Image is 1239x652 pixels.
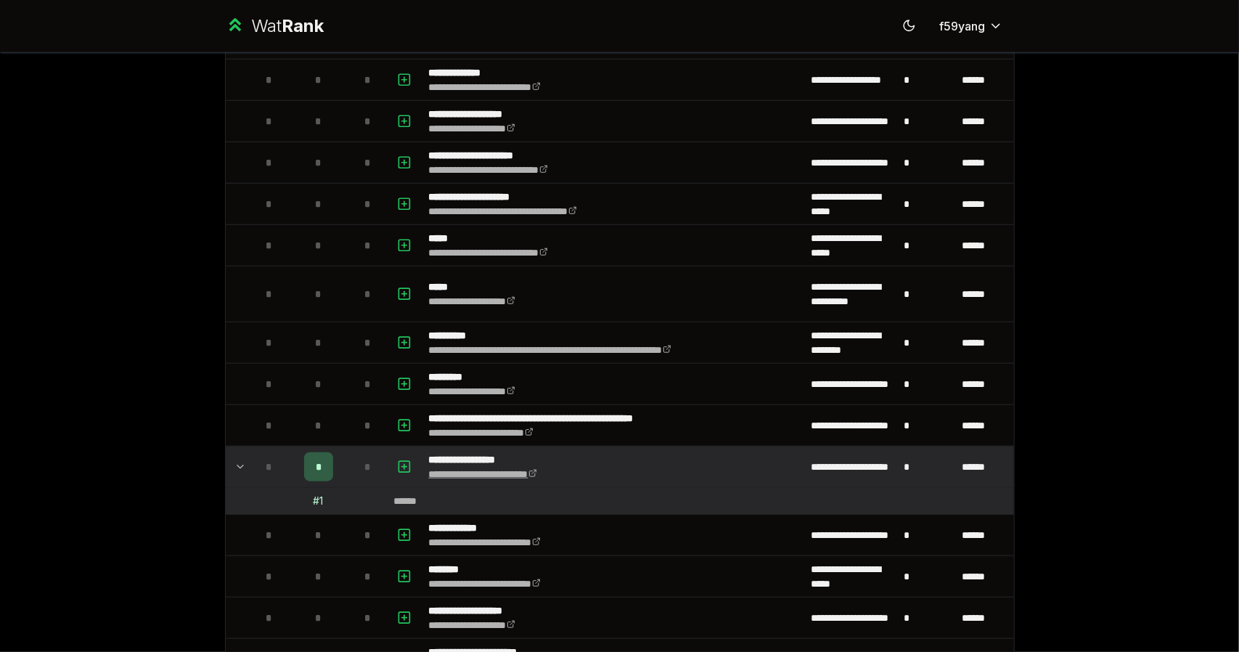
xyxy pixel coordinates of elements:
[940,17,986,35] span: f59yang
[225,15,324,38] a: WatRank
[314,494,324,508] div: # 1
[282,15,324,36] span: Rank
[251,15,324,38] div: Wat
[928,13,1015,39] button: f59yang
